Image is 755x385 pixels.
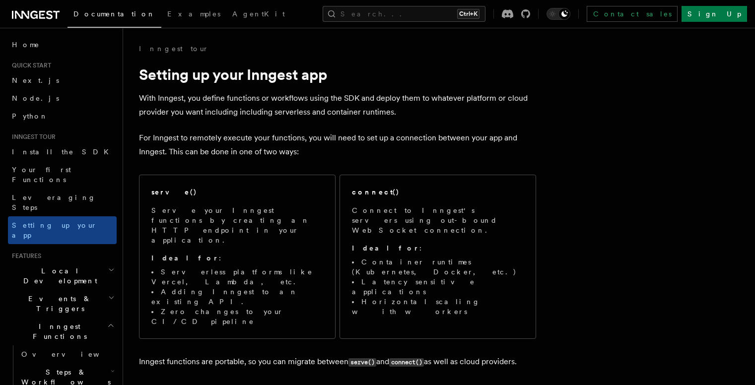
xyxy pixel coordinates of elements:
span: Install the SDK [12,148,115,156]
span: Node.js [12,94,59,102]
span: Inngest Functions [8,321,107,341]
span: Inngest tour [8,133,56,141]
span: Local Development [8,266,108,286]
h2: serve() [151,187,197,197]
strong: Ideal for [352,244,419,252]
h1: Setting up your Inngest app [139,65,536,83]
span: Overview [21,350,124,358]
span: Quick start [8,62,51,69]
p: With Inngest, you define functions or workflows using the SDK and deploy them to whatever platfor... [139,91,536,119]
span: Examples [167,10,220,18]
span: Documentation [73,10,155,18]
a: Your first Functions [8,161,117,189]
a: Home [8,36,117,54]
a: Contact sales [587,6,678,22]
p: : [352,243,524,253]
p: Inngest functions are portable, so you can migrate between and as well as cloud providers. [139,355,536,369]
button: Inngest Functions [8,318,117,345]
a: AgentKit [226,3,291,27]
span: Your first Functions [12,166,71,184]
a: Install the SDK [8,143,117,161]
button: Events & Triggers [8,290,117,318]
p: Serve your Inngest functions by creating an HTTP endpoint in your application. [151,205,323,245]
a: Node.js [8,89,117,107]
a: Next.js [8,71,117,89]
a: serve()Serve your Inngest functions by creating an HTTP endpoint in your application.Ideal for:Se... [139,175,336,339]
li: Adding Inngest to an existing API. [151,287,323,307]
p: For Inngest to remotely execute your functions, you will need to set up a connection between your... [139,131,536,159]
li: Horizontal scaling with workers [352,297,524,317]
a: Overview [17,345,117,363]
code: serve() [348,358,376,367]
li: Latency sensitive applications [352,277,524,297]
li: Container runtimes (Kubernetes, Docker, etc.) [352,257,524,277]
span: Setting up your app [12,221,97,239]
button: Local Development [8,262,117,290]
strong: Ideal for [151,254,219,262]
span: Leveraging Steps [12,193,96,211]
button: Toggle dark mode [547,8,570,20]
a: Examples [161,3,226,27]
code: connect() [389,358,424,367]
a: Setting up your app [8,216,117,244]
a: connect()Connect to Inngest's servers using out-bound WebSocket connection.Ideal for:Container ru... [340,175,536,339]
span: AgentKit [232,10,285,18]
a: Documentation [68,3,161,28]
a: Python [8,107,117,125]
li: Serverless platforms like Vercel, Lambda, etc. [151,267,323,287]
span: Next.js [12,76,59,84]
a: Inngest tour [139,44,208,54]
h2: connect() [352,187,400,197]
span: Events & Triggers [8,294,108,314]
kbd: Ctrl+K [457,9,480,19]
li: Zero changes to your CI/CD pipeline [151,307,323,326]
a: Leveraging Steps [8,189,117,216]
a: Sign Up [682,6,747,22]
p: : [151,253,323,263]
button: Search...Ctrl+K [323,6,485,22]
p: Connect to Inngest's servers using out-bound WebSocket connection. [352,205,524,235]
span: Python [12,112,48,120]
span: Features [8,252,41,260]
span: Home [12,40,40,50]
